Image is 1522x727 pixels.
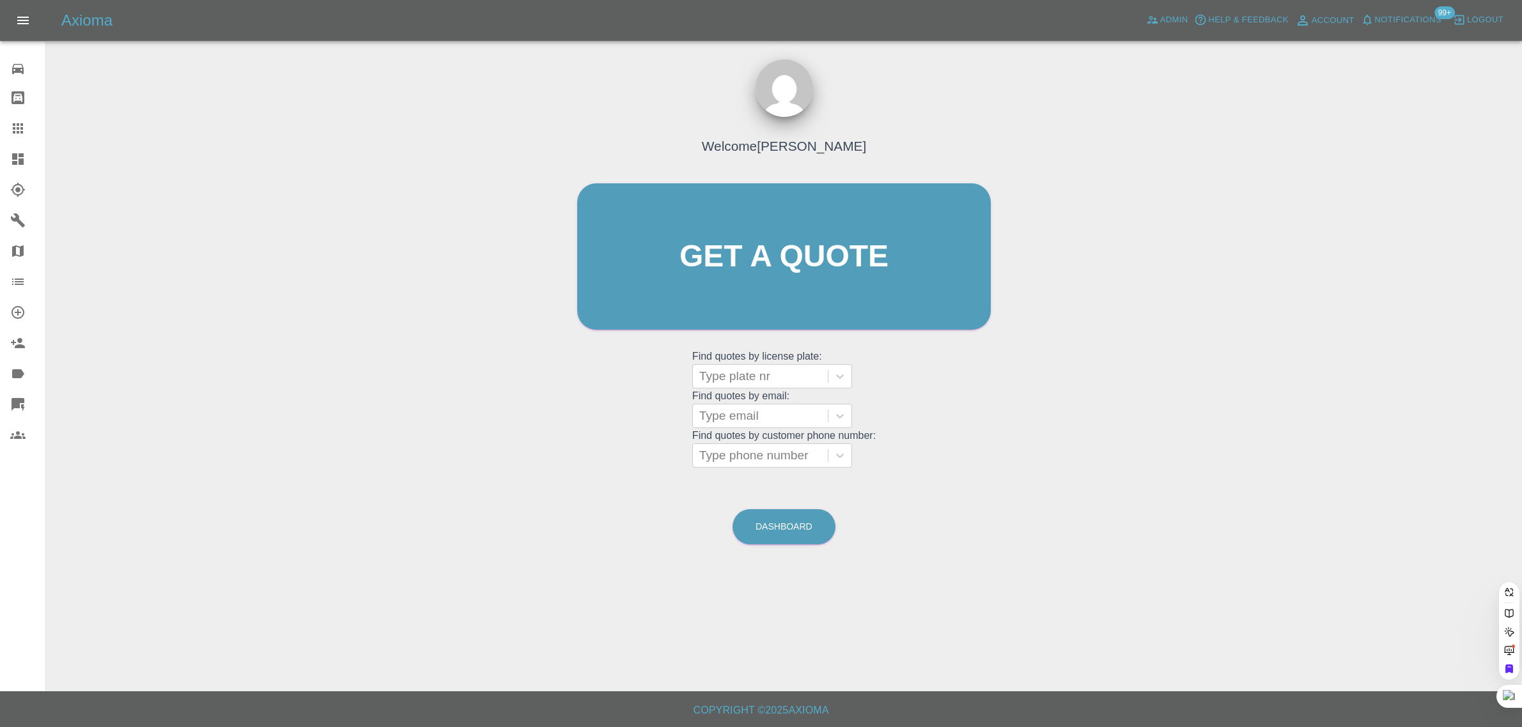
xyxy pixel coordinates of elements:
a: Get a quote [577,183,991,330]
span: Admin [1160,13,1188,27]
button: Notifications [1358,10,1445,30]
button: Logout [1450,10,1507,30]
img: ... [756,59,813,117]
a: Admin [1143,10,1192,30]
span: Account [1312,13,1355,28]
h4: Welcome [PERSON_NAME] [702,136,866,156]
button: Help & Feedback [1191,10,1291,30]
span: Notifications [1375,13,1441,27]
grid: Find quotes by email: [692,390,876,428]
grid: Find quotes by license plate: [692,351,876,388]
h6: Copyright © 2025 Axioma [10,701,1512,719]
a: Dashboard [733,509,835,544]
grid: Find quotes by customer phone number: [692,430,876,468]
span: 99+ [1434,6,1455,19]
span: Help & Feedback [1208,13,1288,27]
h5: Axioma [61,10,113,31]
span: Logout [1467,13,1503,27]
button: Open drawer [8,5,38,36]
a: Account [1292,10,1358,31]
